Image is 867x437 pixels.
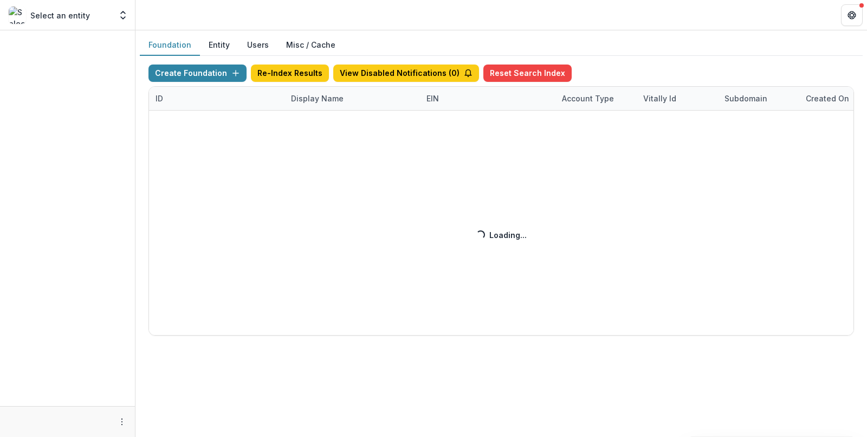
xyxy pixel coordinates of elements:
[9,7,26,24] img: Select an entity
[30,10,90,21] p: Select an entity
[115,415,128,428] button: More
[238,35,277,56] button: Users
[841,4,863,26] button: Get Help
[277,35,344,56] button: Misc / Cache
[200,35,238,56] button: Entity
[115,4,131,26] button: Open entity switcher
[140,35,200,56] button: Foundation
